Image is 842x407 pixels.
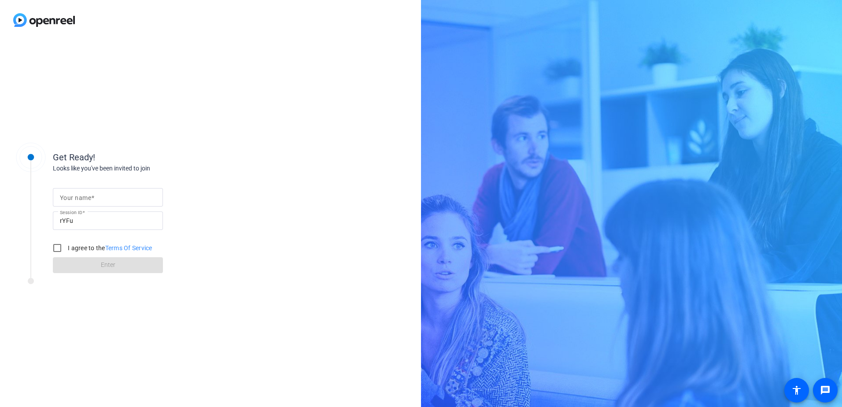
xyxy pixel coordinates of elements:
div: Get Ready! [53,151,229,164]
mat-icon: message [820,385,831,396]
div: Looks like you've been invited to join [53,164,229,173]
a: Terms Of Service [105,244,152,252]
mat-label: Session ID [60,210,82,215]
label: I agree to the [66,244,152,252]
mat-icon: accessibility [791,385,802,396]
mat-label: Your name [60,194,91,201]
